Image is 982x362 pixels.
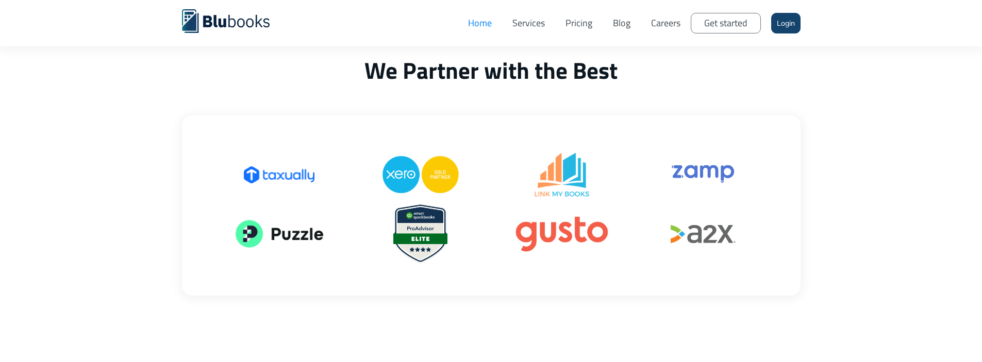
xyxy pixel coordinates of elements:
a: Services [502,8,555,39]
a: Get started [691,13,761,33]
a: Careers [641,8,691,39]
a: Blog [603,8,641,39]
a: Login [771,13,801,33]
h2: We Partner with the Best [182,56,801,84]
a: Pricing [555,8,603,39]
a: home [182,8,285,33]
a: Home [458,8,502,39]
